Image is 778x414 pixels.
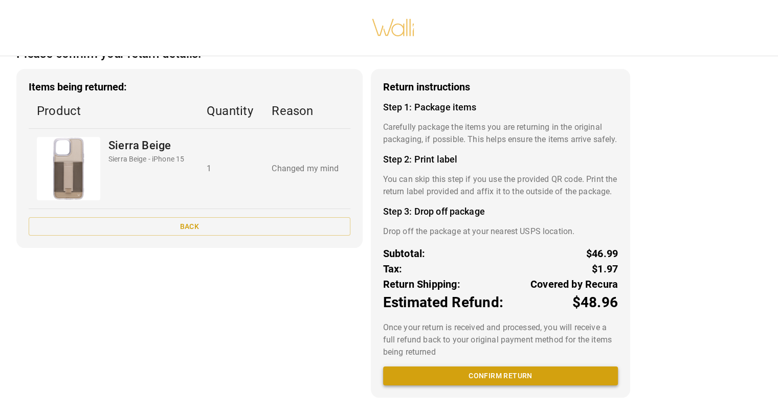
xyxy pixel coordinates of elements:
p: Subtotal: [383,246,426,261]
p: Estimated Refund: [383,292,503,313]
p: Return Shipping: [383,277,460,292]
p: Carefully package the items you are returning in the original packaging, if possible. This helps ... [383,121,618,146]
button: Confirm return [383,366,618,385]
button: Back [29,217,350,236]
p: Reason [272,102,342,120]
p: Sierra Beige [108,137,184,154]
p: Quantity [207,102,255,120]
h4: Step 3: Drop off package [383,206,618,217]
p: $46.99 [586,246,618,261]
h4: Step 2: Print label [383,154,618,165]
h3: Items being returned: [29,81,350,93]
h4: Step 1: Package items [383,102,618,113]
p: Tax: [383,261,403,277]
p: Drop off the package at your nearest USPS location. [383,225,618,238]
p: $1.97 [592,261,618,277]
h3: Return instructions [383,81,618,93]
p: You can skip this step if you use the provided QR code. Print the return label provided and affix... [383,173,618,198]
p: Product [37,102,190,120]
p: 1 [207,163,255,175]
p: Covered by Recura [530,277,618,292]
p: $48.96 [572,292,618,313]
p: Once your return is received and processed, you will receive a full refund back to your original ... [383,321,618,358]
p: Changed my mind [272,163,342,175]
img: walli-inc.myshopify.com [371,6,415,50]
p: Sierra Beige - iPhone 15 [108,154,184,165]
